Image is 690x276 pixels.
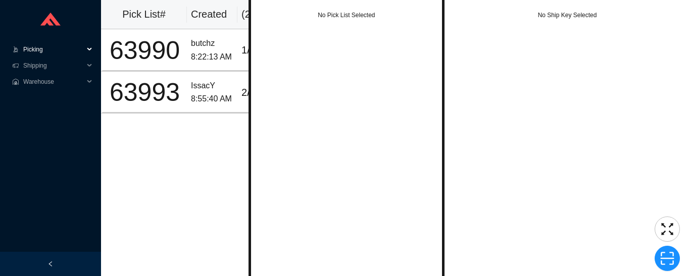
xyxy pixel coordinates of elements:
[23,58,84,74] span: Shipping
[655,216,680,242] button: fullscreen
[47,261,54,267] span: left
[655,251,679,266] span: scan
[251,10,442,20] div: No Pick List Selected
[107,80,183,105] div: 63993
[241,6,274,23] div: ( 2 )
[445,10,690,20] div: No Ship Key Selected
[191,92,233,106] div: 8:55:40 AM
[655,246,680,271] button: scan
[23,74,84,90] span: Warehouse
[191,37,233,50] div: butchz
[241,42,272,59] div: 1 / 3
[23,41,84,58] span: Picking
[191,50,233,64] div: 8:22:13 AM
[191,79,233,93] div: IssacY
[107,38,183,63] div: 63990
[241,84,272,101] div: 2 / 2
[655,222,679,237] span: fullscreen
